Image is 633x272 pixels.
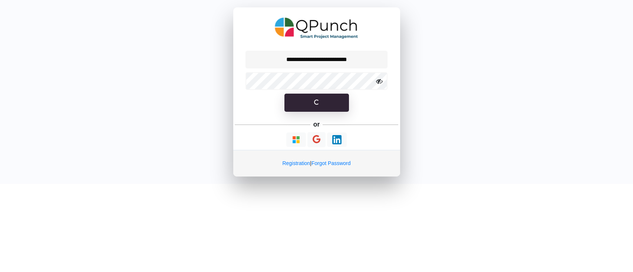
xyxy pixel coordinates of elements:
[286,132,306,147] button: Continue With Microsoft Azure
[311,160,351,166] a: Forgot Password
[275,15,358,41] img: QPunch
[233,150,400,177] div: |
[332,135,342,144] img: Loading...
[327,132,347,147] button: Continue With LinkedIn
[282,160,310,166] a: Registration
[291,135,301,144] img: Loading...
[307,132,326,147] button: Continue With Google
[312,119,321,130] h5: or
